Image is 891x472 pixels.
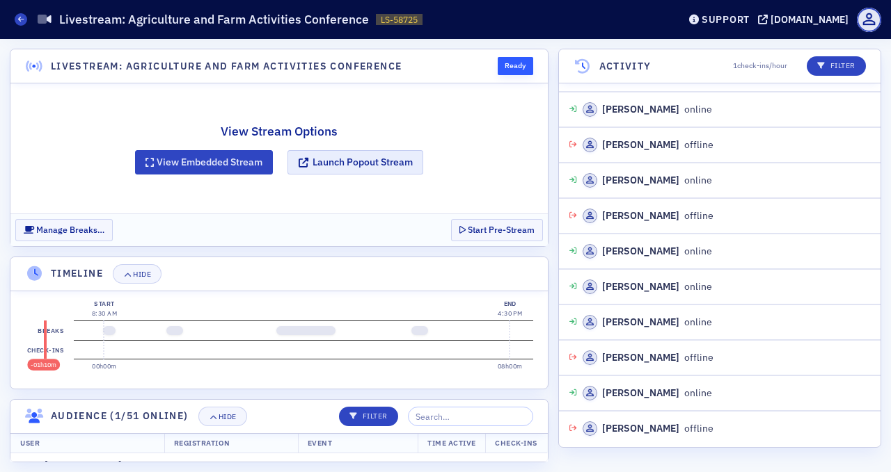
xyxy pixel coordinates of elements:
[287,150,423,174] button: Launch Popout Stream
[758,15,853,24] button: [DOMAIN_NAME]
[485,433,547,454] th: Check-Ins
[602,102,679,117] div: [PERSON_NAME]
[36,321,67,341] label: Breaks
[602,244,679,259] div: [PERSON_NAME]
[498,299,522,309] div: End
[339,407,398,426] button: Filter
[583,350,713,365] div: offline
[498,309,522,317] time: 4:30 PM
[381,14,418,26] span: LS-58725
[602,279,679,294] div: [PERSON_NAME]
[583,315,712,329] div: online
[451,219,543,241] button: Start Pre-Stream
[602,350,679,365] div: [PERSON_NAME]
[51,266,103,281] h4: Timeline
[113,264,161,284] button: Hide
[51,409,189,423] h4: Audience (1/51 online)
[817,60,855,72] p: Filter
[219,413,237,421] div: Hide
[602,421,679,436] div: [PERSON_NAME]
[298,433,418,454] th: Event
[583,209,713,223] div: offline
[92,299,117,309] div: Start
[51,59,402,74] h4: Livestream: Agriculture and Farm Activities Conference
[408,407,533,426] input: Search…
[133,270,151,278] div: Hide
[583,386,712,400] div: online
[59,11,369,28] h1: Livestream: Agriculture and Farm Activities Conference
[198,407,247,426] button: Hide
[31,361,56,368] time: -01h10m
[10,433,164,454] th: User
[418,433,486,454] th: Time Active
[164,433,298,454] th: Registration
[702,13,750,26] div: Support
[599,59,652,74] h4: Activity
[24,341,66,360] label: Check-ins
[602,138,679,152] div: [PERSON_NAME]
[602,315,679,329] div: [PERSON_NAME]
[498,57,533,75] div: Ready
[602,386,679,400] div: [PERSON_NAME]
[583,279,712,294] div: online
[92,362,117,370] time: 00h00m
[583,244,712,259] div: online
[92,309,117,317] time: 8:30 AM
[583,102,712,117] div: online
[135,122,423,140] h2: View Stream Options
[857,8,881,32] span: Profile
[807,56,866,76] button: Filter
[349,411,388,422] p: Filter
[583,421,713,436] div: offline
[498,362,523,370] time: 08h00m
[15,219,113,241] button: Manage Breaks…
[583,173,712,188] div: online
[135,150,273,174] button: View Embedded Stream
[583,138,713,152] div: offline
[602,209,679,223] div: [PERSON_NAME]
[733,60,787,72] span: 1 check-ins/hour
[602,173,679,188] div: [PERSON_NAME]
[771,13,849,26] div: [DOMAIN_NAME]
